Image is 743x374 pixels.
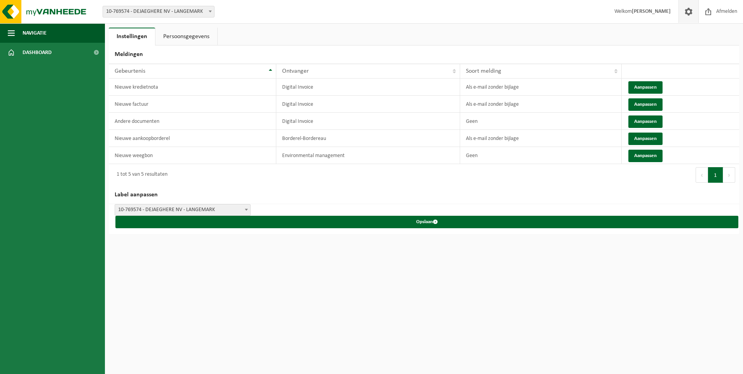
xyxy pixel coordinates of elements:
td: Als e-mail zonder bijlage [460,130,622,147]
button: Next [723,167,735,183]
button: Aanpassen [628,150,663,162]
span: Navigatie [23,23,47,43]
td: Nieuwe kredietnota [109,79,276,96]
td: Nieuwe factuur [109,96,276,113]
h2: Meldingen [109,45,739,64]
td: Andere documenten [109,113,276,130]
td: Borderel-Bordereau [276,130,460,147]
td: Geen [460,113,622,130]
button: Aanpassen [628,81,663,94]
td: Environmental management [276,147,460,164]
td: Als e-mail zonder bijlage [460,96,622,113]
span: 10-769574 - DEJAEGHERE NV - LANGEMARK [103,6,214,17]
td: Nieuwe weegbon [109,147,276,164]
td: Als e-mail zonder bijlage [460,79,622,96]
span: Gebeurtenis [115,68,145,74]
h2: Label aanpassen [109,186,739,204]
button: Aanpassen [628,115,663,128]
button: Aanpassen [628,133,663,145]
button: Opslaan [115,216,738,228]
span: 10-769574 - DEJAEGHERE NV - LANGEMARK [115,204,251,216]
td: Digital Invoice [276,79,460,96]
div: 1 tot 5 van 5 resultaten [113,168,167,182]
button: Aanpassen [628,98,663,111]
a: Persoonsgegevens [155,28,217,45]
td: Digital Invoice [276,96,460,113]
span: Ontvanger [282,68,309,74]
strong: [PERSON_NAME] [632,9,671,14]
button: 1 [708,167,723,183]
button: Previous [696,167,708,183]
span: Soort melding [466,68,501,74]
td: Nieuwe aankoopborderel [109,130,276,147]
span: Dashboard [23,43,52,62]
a: Instellingen [109,28,155,45]
td: Geen [460,147,622,164]
span: 10-769574 - DEJAEGHERE NV - LANGEMARK [115,204,250,215]
td: Digital Invoice [276,113,460,130]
